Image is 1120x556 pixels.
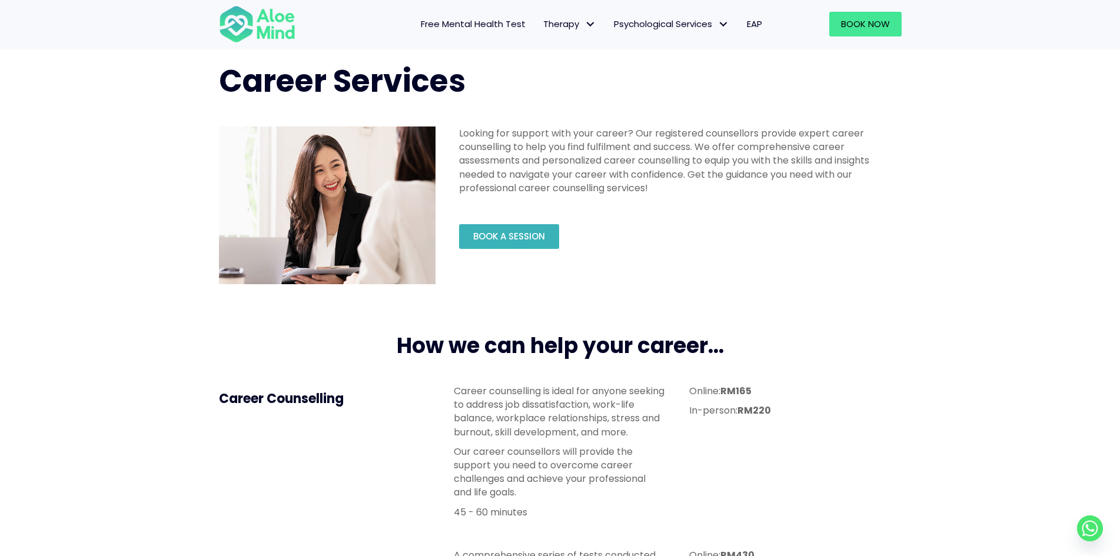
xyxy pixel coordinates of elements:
a: Book Now [829,12,902,36]
a: Whatsapp [1077,515,1103,541]
strong: RM220 [737,404,771,417]
span: EAP [747,18,762,30]
p: Our career counsellors will provide the support you need to overcome career challenges and achiev... [454,445,666,500]
span: Psychological Services: submenu [715,16,732,33]
span: Psychological Services [614,18,729,30]
span: Therapy [543,18,596,30]
h4: Career Counselling [219,390,431,408]
span: Career Services [219,59,466,102]
nav: Menu [311,12,771,36]
a: Psychological ServicesPsychological Services: submenu [605,12,738,36]
a: Free Mental Health Test [412,12,534,36]
a: TherapyTherapy: submenu [534,12,605,36]
span: Book a session [473,230,545,242]
p: Online: [689,384,901,398]
a: EAP [738,12,771,36]
a: Book a session [459,224,559,249]
span: How we can help your career... [397,331,724,361]
strong: RM165 [720,384,752,398]
span: Therapy: submenu [582,16,599,33]
img: Career counselling [219,126,436,284]
span: Free Mental Health Test [421,18,526,30]
p: 45 - 60 minutes [454,505,666,519]
img: Aloe mind Logo [219,5,295,44]
span: Book Now [841,18,890,30]
p: In-person: [689,404,901,417]
p: Career counselling is ideal for anyone seeking to address job dissatisfaction, work-life balance,... [454,384,666,439]
p: Looking for support with your career? Our registered counsellors provide expert career counsellin... [459,126,895,195]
